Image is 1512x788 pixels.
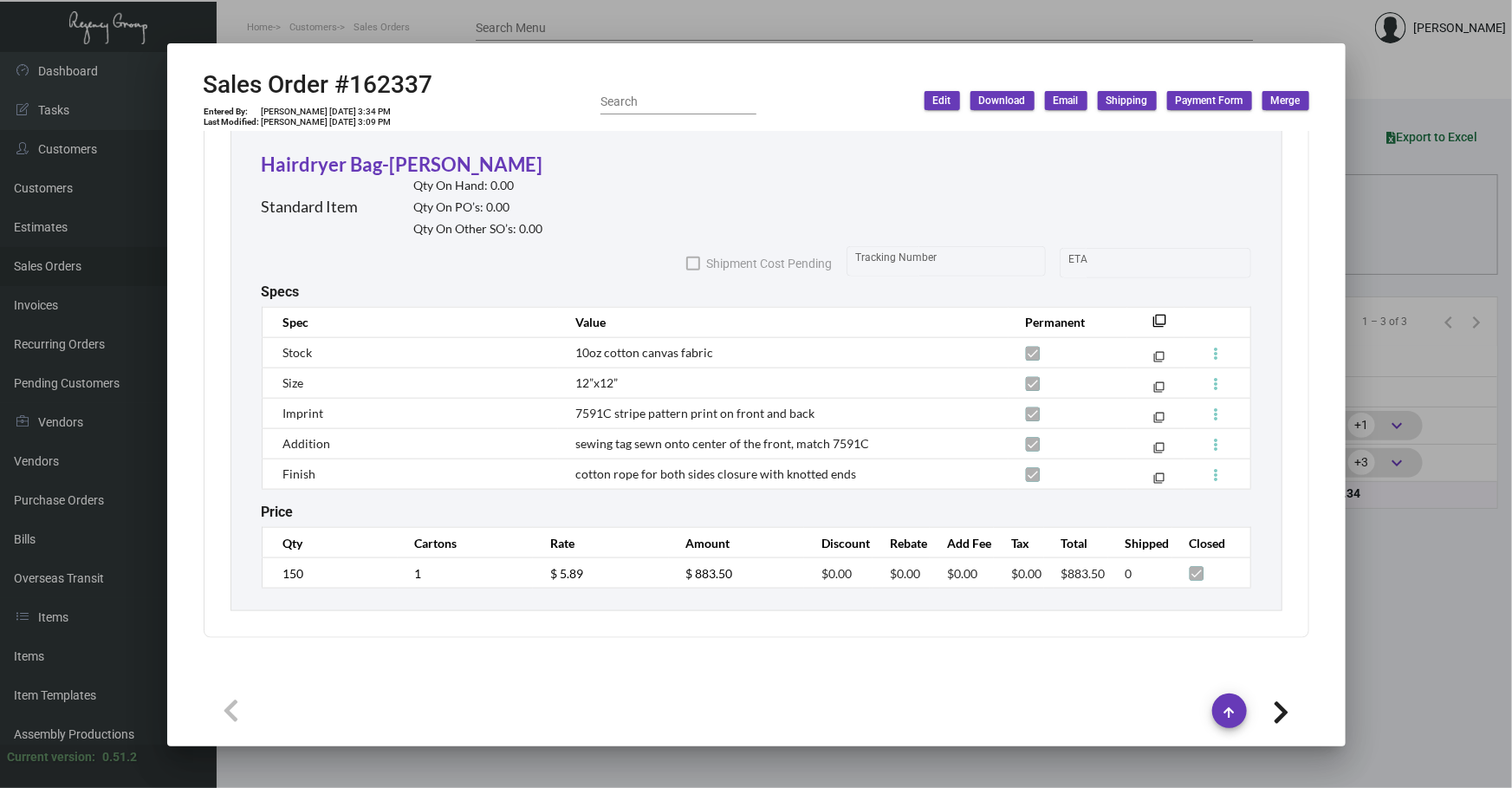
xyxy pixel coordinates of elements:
span: Email [1054,94,1079,108]
th: Add Fee [930,528,994,558]
span: $0.00 [947,566,977,581]
h2: Qty On PO’s: 0.00 [414,200,543,215]
th: Rebate [873,528,930,558]
span: Stock [283,345,313,360]
span: Edit [933,94,951,108]
button: Download [970,91,1035,110]
th: Spec [262,307,558,337]
mat-icon: filter_none [1153,446,1165,457]
span: Imprint [283,406,324,420]
th: Value [558,307,1008,337]
button: Email [1045,91,1087,110]
a: Hairdryer Bag-[PERSON_NAME] [262,153,543,176]
span: $0.00 [890,566,920,581]
span: Payment Form [1176,94,1243,108]
h2: Qty On Other SO’s: 0.00 [414,222,543,237]
th: Cartons [398,528,534,558]
mat-icon: filter_none [1153,319,1167,333]
span: cotton rope for both sides closure with knotted ends [575,466,856,481]
mat-icon: filter_none [1153,355,1165,366]
th: Total [1044,528,1108,558]
th: Rate [533,528,669,558]
span: $883.50 [1061,566,1106,581]
span: Download [979,94,1026,108]
mat-icon: filter_none [1153,415,1165,427]
th: Discount [804,528,873,558]
td: [PERSON_NAME] [DATE] 3:34 PM [261,107,393,117]
span: 10oz cotton canvas fabric [575,345,713,360]
span: Finish [283,466,316,481]
span: Addition [283,436,331,451]
h2: Qty On Hand: 0.00 [414,179,543,193]
button: Payment Form [1167,91,1252,110]
td: [PERSON_NAME] [DATE] 3:09 PM [261,117,393,127]
input: End date [1137,256,1220,270]
h2: Specs [262,283,300,300]
h2: Standard Item [262,198,359,217]
span: Merge [1271,94,1301,108]
mat-icon: filter_none [1153,385,1165,396]
input: Start date [1068,256,1122,270]
h2: Sales Order #162337 [204,70,433,100]
button: Edit [925,91,960,110]
div: Current version: [7,748,95,766]
span: Shipping [1106,94,1148,108]
td: Entered By: [204,107,261,117]
div: 0.51.2 [102,748,137,766]
button: Shipping [1098,91,1157,110]
h2: Price [262,504,294,520]
th: Qty [262,528,398,558]
th: Shipped [1108,528,1172,558]
mat-icon: filter_none [1153,476,1165,487]
span: 12”x12” [575,375,618,390]
td: Last Modified: [204,117,261,127]
span: Size [283,375,304,390]
span: $0.00 [821,566,852,581]
button: Merge [1262,91,1309,110]
span: $0.00 [1011,566,1042,581]
span: sewing tag sewn onto center of the front, match 7591C [575,436,869,451]
th: Permanent [1009,307,1127,337]
span: 7591C stripe pattern print on front and back [575,406,814,420]
th: Tax [994,528,1043,558]
th: Closed [1172,528,1250,558]
th: Amount [669,528,805,558]
span: 0 [1126,566,1132,581]
span: Shipment Cost Pending [707,253,833,274]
